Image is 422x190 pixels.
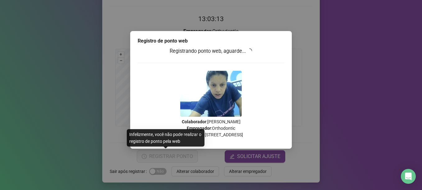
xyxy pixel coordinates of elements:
strong: Colaborador [182,119,206,124]
h3: Registrando ponto web, aguarde... [138,47,284,55]
img: Z [180,71,242,117]
strong: Empregador [187,126,211,131]
div: Infelizmente, você não pode realizar o registro de ponto pela web [127,129,204,147]
span: loading [247,48,252,54]
p: : [PERSON_NAME] : Orthodontic Local aprox.: [STREET_ADDRESS] [138,119,284,138]
div: Registro de ponto web [138,37,284,45]
div: Open Intercom Messenger [401,169,416,184]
